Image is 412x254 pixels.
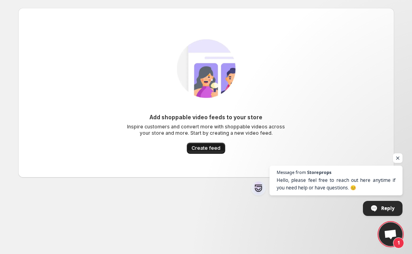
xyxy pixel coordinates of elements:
h6: Add shoppable video feeds to your store [150,113,262,121]
span: Message from [277,170,306,174]
p: Inspire customers and convert more with shoppable videos across your store and more. Start by cre... [127,124,285,136]
a: Open chat [379,222,403,246]
span: 1 [393,237,404,248]
span: Reply [381,201,395,215]
span: Storeprops [307,170,331,174]
span: Hello, please feel free to reach out here anytime if you need help or have questions. 😊 [277,176,395,191]
button: Create feed [187,143,225,154]
span: Create feed [192,145,220,151]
